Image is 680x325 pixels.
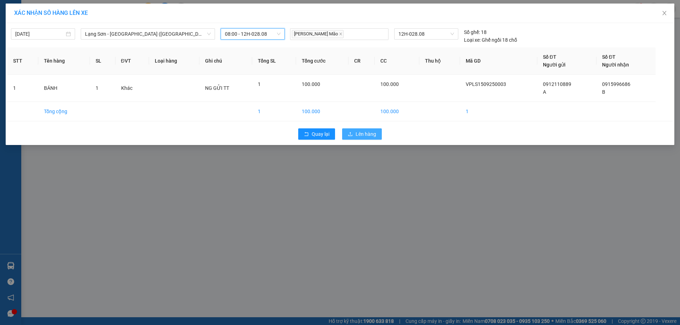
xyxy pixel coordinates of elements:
span: close [339,32,342,36]
td: 100.000 [296,102,348,121]
input: 15/09/2025 [15,30,64,38]
td: 1 [252,102,296,121]
th: Thu hộ [419,47,460,75]
td: 100.000 [375,102,419,121]
td: 1 [460,102,537,121]
th: Tổng cước [296,47,348,75]
span: 1 [258,81,261,87]
span: 12H-028.08 [398,29,454,39]
td: BÁNH [38,75,90,102]
th: ĐVT [115,47,149,75]
span: XÁC NHẬN SỐ HÀNG LÊN XE [14,10,88,16]
span: Người gửi [543,62,566,68]
span: rollback [304,132,309,137]
button: Close [654,4,674,23]
th: Tổng SL [252,47,296,75]
span: Số ĐT [543,54,556,60]
span: Số ĐT [602,54,616,60]
span: Số ghế: [464,28,480,36]
th: CR [348,47,375,75]
span: VPLS1509250003 [466,81,506,87]
span: Lạng Sơn - Hà Nội (Limousine) [85,29,211,39]
div: Ghế ngồi 18 chỗ [464,36,517,44]
span: NG GỬI TT [205,85,229,91]
th: Ghi chú [199,47,252,75]
span: close [662,10,667,16]
th: Loại hàng [149,47,199,75]
span: down [207,32,211,36]
span: B [602,89,605,95]
span: 1 [96,85,98,91]
span: 100.000 [380,81,399,87]
th: Tên hàng [38,47,90,75]
th: STT [7,47,38,75]
span: Người nhận [602,62,629,68]
div: 18 [464,28,487,36]
td: Tổng cộng [38,102,90,121]
th: CC [375,47,419,75]
th: SL [90,47,115,75]
td: 1 [7,75,38,102]
span: Loại xe: [464,36,481,44]
span: [PERSON_NAME] Mão [292,30,344,38]
td: Khác [115,75,149,102]
span: Lên hàng [356,130,376,138]
span: A [543,89,546,95]
span: upload [348,132,353,137]
span: 08:00 - 12H-028.08 [225,29,280,39]
span: 0915996686 [602,81,630,87]
span: 100.000 [302,81,320,87]
span: 0912110889 [543,81,571,87]
button: uploadLên hàng [342,128,382,140]
th: Mã GD [460,47,537,75]
span: Quay lại [312,130,329,138]
button: rollbackQuay lại [298,128,335,140]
